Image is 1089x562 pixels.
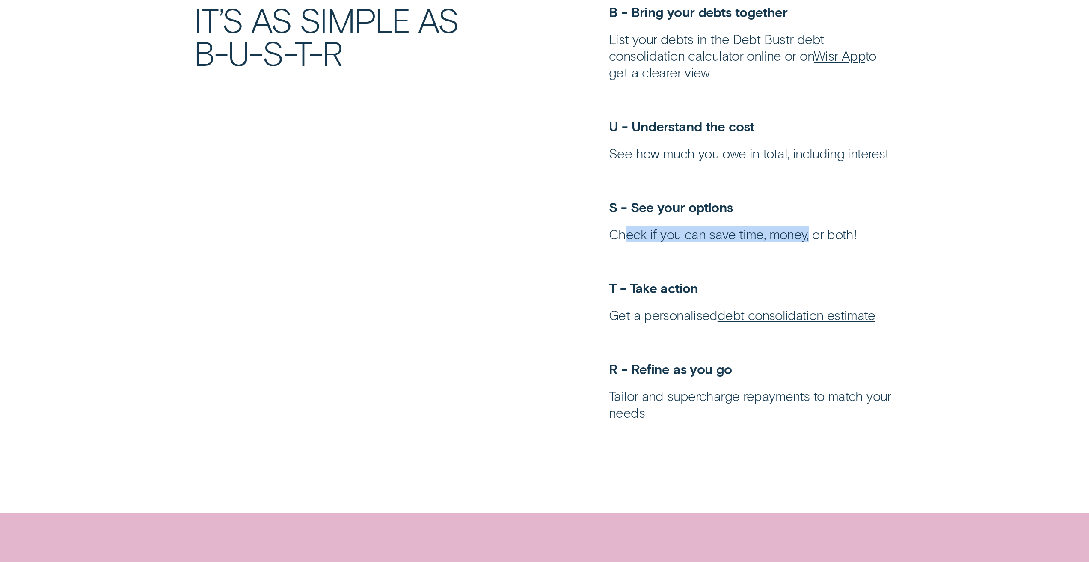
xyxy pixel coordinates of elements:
[609,118,754,134] strong: U - Understand the cost
[609,226,895,242] p: Check if you can save time, money, or both!
[814,48,865,63] a: Wisr App
[609,306,895,323] p: Get a personalised
[609,387,895,421] p: Tailor and supercharge repayments to match your needs
[609,199,733,215] strong: S - See your options
[609,361,732,377] strong: R - Refine as you go
[609,280,698,296] strong: T - Take action
[609,30,895,80] p: List your debts in the Debt Bustr debt consolidation calculator online or on to get a clearer view
[609,4,787,20] strong: B - Bring your debts together
[718,307,875,323] a: debt consolidation estimate
[194,3,480,69] h2: IT’S AS SIMPLE AS B-U-S-T-R
[609,145,895,161] p: See how much you owe in total, including interest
